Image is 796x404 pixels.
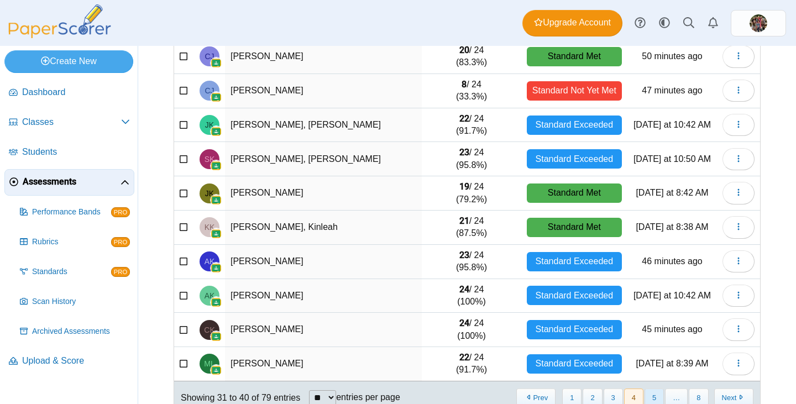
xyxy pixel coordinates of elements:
[459,250,469,260] b: 23
[205,87,214,95] span: Cynthia Juarez-Cortez
[527,47,622,66] div: Standard Met
[204,326,214,334] span: Cora Kurtzman
[4,169,134,196] a: Assessments
[225,313,422,347] td: [PERSON_NAME]
[422,176,521,211] td: / 24 (79.2%)
[15,318,134,345] a: Archived Assessments
[205,223,215,231] span: Kinleah Kost
[211,331,222,342] img: googleClassroom-logo.png
[642,51,702,61] time: Sep 16, 2025 at 11:04 AM
[527,149,622,169] div: Standard Exceeded
[422,279,521,313] td: / 24 (100%)
[211,228,222,239] img: googleClassroom-logo.png
[642,86,702,95] time: Sep 16, 2025 at 11:07 AM
[15,229,134,255] a: Rubrics PRO
[422,245,521,279] td: / 24 (95.8%)
[22,355,130,367] span: Upload & Score
[225,142,422,176] td: [PERSON_NAME], [PERSON_NAME]
[527,81,622,101] div: Standard Not Yet Met
[15,288,134,315] a: Scan History
[4,348,134,375] a: Upload & Score
[459,216,469,226] b: 21
[422,108,521,143] td: / 24 (91.7%)
[633,120,711,129] time: Sep 16, 2025 at 10:42 AM
[211,92,222,103] img: googleClassroom-logo.png
[225,74,422,108] td: [PERSON_NAME]
[527,354,622,374] div: Standard Exceeded
[211,126,222,137] img: googleClassroom-logo.png
[225,40,422,74] td: [PERSON_NAME]
[459,318,469,328] b: 24
[459,284,469,295] b: 24
[204,360,214,368] span: Matthew Lee
[636,359,708,368] time: Sep 16, 2025 at 8:39 AM
[336,392,400,402] label: entries per page
[205,53,214,60] span: Claire Jones
[4,4,115,38] img: PaperScorer
[527,286,622,305] div: Standard Exceeded
[527,320,622,339] div: Standard Exceeded
[459,147,469,158] b: 23
[422,40,521,74] td: / 24 (83.3%)
[459,113,469,124] b: 22
[527,183,622,203] div: Standard Met
[422,347,521,381] td: / 24 (91.7%)
[225,245,422,279] td: [PERSON_NAME]
[522,10,622,36] a: Upgrade Account
[750,14,767,32] img: ps.ZGjZAUrt273eHv6v
[4,80,134,106] a: Dashboard
[642,324,702,334] time: Sep 16, 2025 at 11:09 AM
[22,146,130,158] span: Students
[205,292,215,300] span: Ann-Marie Kurtzman
[211,57,222,69] img: googleClassroom-logo.png
[462,79,467,90] b: 8
[15,199,134,225] a: Performance Bands PRO
[527,116,622,135] div: Standard Exceeded
[459,352,469,363] b: 22
[527,218,622,237] div: Standard Met
[205,121,214,129] span: Jackson Keates
[633,291,711,300] time: Sep 16, 2025 at 10:42 AM
[22,116,121,128] span: Classes
[211,195,222,206] img: googleClassroom-logo.png
[633,154,711,164] time: Sep 16, 2025 at 10:50 AM
[225,347,422,381] td: [PERSON_NAME]
[225,108,422,143] td: [PERSON_NAME], [PERSON_NAME]
[32,296,130,307] span: Scan History
[527,252,622,271] div: Standard Exceeded
[4,50,133,72] a: Create New
[23,176,121,188] span: Assessments
[205,155,215,163] span: Sawyer Kimmer
[211,160,222,171] img: googleClassroom-logo.png
[422,74,521,108] td: / 24 (33.3%)
[422,211,521,245] td: / 24 (87.5%)
[534,17,611,29] span: Upgrade Account
[205,190,214,197] span: Jayden Kolonko
[4,139,134,166] a: Students
[32,207,111,218] span: Performance Bands
[4,30,115,40] a: PaperScorer
[111,237,130,247] span: PRO
[32,326,130,337] span: Archived Assessments
[701,11,725,35] a: Alerts
[422,142,521,176] td: / 24 (95.8%)
[642,256,702,266] time: Sep 16, 2025 at 11:08 AM
[422,313,521,347] td: / 24 (100%)
[459,45,469,55] b: 20
[225,279,422,313] td: [PERSON_NAME]
[22,86,130,98] span: Dashboard
[15,259,134,285] a: Standards PRO
[225,211,422,245] td: [PERSON_NAME], Kinleah
[32,237,111,248] span: Rubrics
[111,207,130,217] span: PRO
[32,266,111,277] span: Standards
[750,14,767,32] span: Kerry Swicegood
[459,181,469,192] b: 19
[636,222,708,232] time: Sep 16, 2025 at 8:38 AM
[731,10,786,36] a: ps.ZGjZAUrt273eHv6v
[205,258,215,265] span: Amelia Kotris
[111,267,130,277] span: PRO
[211,365,222,376] img: googleClassroom-logo.png
[211,297,222,308] img: googleClassroom-logo.png
[636,188,708,197] time: Sep 16, 2025 at 8:42 AM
